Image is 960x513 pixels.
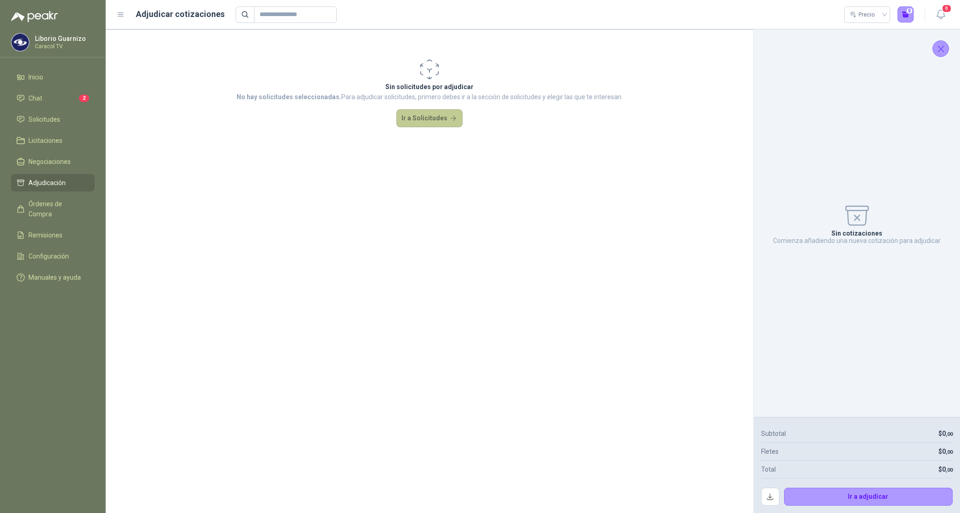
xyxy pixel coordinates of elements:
span: 8 [942,4,952,13]
span: 0 [942,466,953,473]
span: Remisiones [28,230,62,240]
a: Solicitudes [11,111,95,128]
a: Configuración [11,248,95,265]
span: Inicio [28,72,43,82]
span: Configuración [28,251,69,261]
a: Licitaciones [11,132,95,149]
p: $ [938,446,953,457]
span: Manuales y ayuda [28,272,81,282]
button: Cerrar [932,40,949,57]
a: Adjudicación [11,174,95,192]
p: Comienza añadiendo una nueva cotización para adjudicar [773,237,941,244]
p: Sin solicitudes por adjudicar [237,82,623,92]
p: Subtotal [761,428,786,439]
span: Chat [28,93,42,103]
a: Inicio [11,68,95,86]
span: Órdenes de Compra [28,199,86,219]
span: ,00 [946,467,953,473]
h1: Adjudicar cotizaciones [136,8,225,21]
span: Solicitudes [28,114,60,124]
a: Órdenes de Compra [11,195,95,223]
span: Licitaciones [28,135,62,146]
a: Manuales y ayuda [11,269,95,286]
button: Ir a adjudicar [784,488,953,506]
p: Sin cotizaciones [831,230,882,237]
button: 8 [932,6,949,23]
p: Caracol TV [35,44,92,49]
span: Adjudicación [28,178,66,188]
button: Ir a Solicitudes [396,109,463,128]
span: Negociaciones [28,157,71,167]
span: ,00 [946,431,953,437]
p: $ [938,464,953,474]
span: 2 [79,95,89,102]
button: 0 [898,6,914,23]
p: $ [938,428,953,439]
a: Chat2 [11,90,95,107]
strong: No hay solicitudes seleccionadas. [237,93,341,101]
p: Liborio Guarnizo [35,35,92,42]
a: Remisiones [11,226,95,244]
div: Precio [850,8,876,22]
img: Company Logo [11,34,29,51]
p: Fletes [761,446,779,457]
span: ,00 [946,449,953,455]
p: Total [761,464,776,474]
img: Logo peakr [11,11,58,22]
span: 0 [942,448,953,455]
p: Para adjudicar solicitudes, primero debes ir a la sección de solicitudes y elegir las que te inte... [237,92,623,102]
span: 0 [942,430,953,437]
a: Negociaciones [11,153,95,170]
